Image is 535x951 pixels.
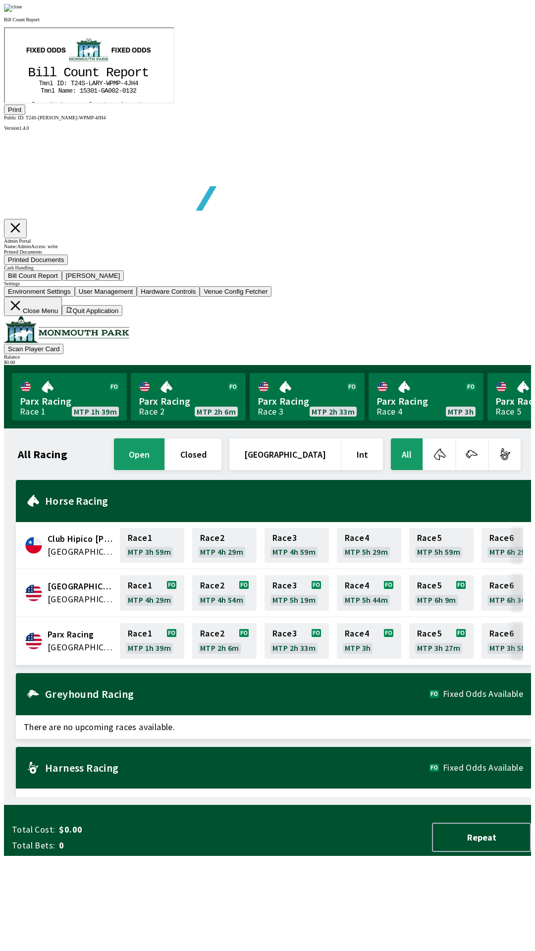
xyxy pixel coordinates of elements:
tspan: T [34,52,38,59]
span: MTP 2h 33m [272,644,316,652]
button: User Management [75,286,137,297]
tspan: o [123,73,127,81]
div: Cash Handling [4,265,531,270]
button: Venue Config Fetcher [200,286,271,297]
span: Race 6 [489,630,514,637]
tspan: l [45,52,49,59]
tspan: W [102,52,106,59]
span: MTP 4h 29m [128,596,171,604]
tspan: n [80,37,88,52]
img: global tote logo [27,131,311,235]
tspan: 3 [82,59,86,66]
span: MTP 5h 44m [345,596,388,604]
tspan: o [87,73,91,81]
tspan: : [59,52,63,59]
span: MTP 2h 6m [200,644,239,652]
tspan: i [30,37,38,52]
iframe: ReportvIEWER [4,27,174,104]
tspan: A [87,52,91,59]
div: Name: Admin Access: write [4,244,531,249]
div: Settings [4,281,531,286]
div: Version 1.4.0 [4,125,531,131]
button: Int [342,438,383,470]
span: MTP 1h 39m [74,408,117,416]
tspan: T [66,52,70,59]
tspan: D [55,52,59,59]
tspan: B [23,37,31,52]
button: closed [165,438,221,470]
tspan: t [98,73,102,81]
tspan: - [114,59,118,66]
tspan: e [30,73,34,81]
tspan: - [115,52,119,59]
tspan: I [52,52,55,59]
span: MTP 3h [345,644,371,652]
span: Parx Racing [139,395,238,408]
span: Parx Racing [48,628,114,641]
tspan: 3 [124,59,128,66]
a: Race1MTP 4h 29m [120,575,184,611]
span: Fixed Odds Available [443,764,523,772]
tspan: l [47,59,51,66]
span: Chile [48,545,114,558]
span: Repeat [441,832,522,843]
tspan: t [55,73,59,81]
div: Public ID: [4,115,531,120]
span: MTP 3h 58m [489,644,533,652]
span: Race 3 [272,534,297,542]
tspan: - [80,52,84,59]
span: There are no upcoming races available. [16,715,531,739]
tspan: S [77,52,81,59]
tspan: 0 [85,59,89,66]
span: Race 4 [345,534,369,542]
tspan: J [123,52,127,59]
span: Race 4 [345,581,369,589]
span: MTP 6h 9m [417,596,456,604]
span: There are no upcoming races available. [16,789,531,812]
span: MTP 4h 59m [272,548,316,556]
tspan: G [96,59,100,66]
img: close [4,4,22,12]
tspan: 0 [117,59,121,66]
tspan: 1 [75,59,79,66]
a: Race4MTP 5h 44m [337,575,401,611]
a: Race2MTP 4h 29m [192,528,257,563]
tspan: Y [94,52,98,59]
span: Race 1 [128,534,152,542]
span: MTP 3h 59m [128,548,171,556]
span: MTP 1h 39m [128,644,171,652]
button: Bill Count Report [4,270,62,281]
div: Race 2 [139,408,164,416]
span: MTP 2h 33m [312,408,355,416]
tspan: o [66,37,74,52]
span: United States [48,593,114,606]
button: All [391,438,423,470]
tspan: r [130,37,138,52]
tspan: - [98,52,102,59]
tspan: m [60,59,64,66]
div: Race 4 [376,408,402,416]
div: Race 1 [20,408,46,416]
span: MTP 5h 19m [272,596,316,604]
span: MTP 3h 27m [417,644,460,652]
span: T24S-[PERSON_NAME]-WPMP-4JH4 [26,115,106,120]
span: Race 5 [417,534,441,542]
a: Race4MTP 5h 29m [337,528,401,563]
tspan: R [91,52,95,59]
h2: Horse Racing [45,497,523,505]
button: Repeat [432,823,531,852]
span: Race 3 [272,581,297,589]
button: Scan Player Card [4,344,63,354]
span: Race 2 [200,630,224,637]
a: Parx RacingRace 4MTP 3h [369,373,483,421]
span: Race 5 [417,581,441,589]
span: Parx Racing [376,395,476,408]
span: $0.00 [59,824,215,836]
tspan: P [112,52,116,59]
a: Race2MTP 2h 6m [192,623,257,659]
tspan: u [73,37,81,52]
img: venue logo [4,316,129,343]
tspan: u [126,73,130,81]
a: Race1MTP 3h 59m [120,528,184,563]
tspan: T [36,59,40,66]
